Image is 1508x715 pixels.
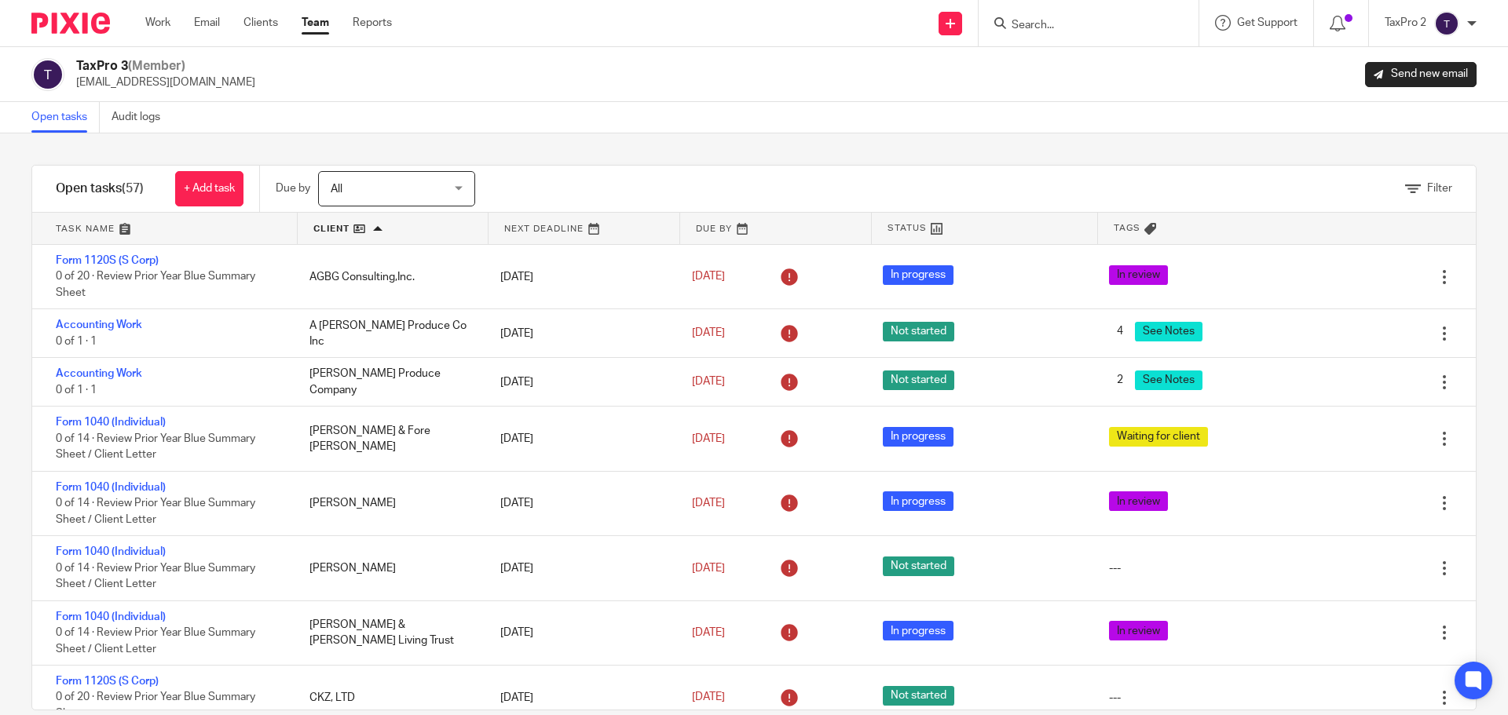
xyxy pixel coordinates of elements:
[692,433,725,444] span: [DATE]
[883,491,953,511] span: In progress
[1365,62,1477,87] a: Send new email
[56,181,144,197] h1: Open tasks
[56,482,166,493] a: Form 1040 (Individual)
[56,255,159,266] a: Form 1120S (S Corp)
[175,171,243,206] a: + Add task
[56,611,166,622] a: Form 1040 (Individual)
[294,553,485,584] div: [PERSON_NAME]
[1109,370,1131,390] span: 2
[888,221,927,235] span: Status
[31,102,100,133] a: Open tasks
[76,58,255,75] h2: TaxPro 3
[194,15,220,31] a: Email
[145,15,170,31] a: Work
[331,184,342,195] span: All
[1109,427,1208,447] span: Waiting for client
[692,328,725,339] span: [DATE]
[485,318,675,349] div: [DATE]
[485,423,675,454] div: [DATE]
[56,272,255,299] span: 0 of 20 · Review Prior Year Blue Summary Sheet
[1109,491,1168,511] span: In review
[485,553,675,584] div: [DATE]
[56,385,97,396] span: 0 of 1 · 1
[56,676,159,687] a: Form 1120S (S Corp)
[1114,221,1140,235] span: Tags
[56,417,166,428] a: Form 1040 (Individual)
[1109,690,1121,706] div: ---
[883,621,953,640] span: In progress
[243,15,278,31] a: Clients
[1135,370,1202,390] span: See Notes
[56,627,255,655] span: 0 of 14 · Review Prior Year Blue Summary Sheet / Client Letter
[56,336,97,347] span: 0 of 1 · 1
[883,686,954,706] span: Not started
[56,368,142,379] a: Accounting Work
[294,261,485,293] div: AGBG Consulting,Inc.
[1010,19,1151,33] input: Search
[1109,322,1131,341] span: 4
[294,310,485,358] div: A [PERSON_NAME] Produce Co Inc
[294,487,485,519] div: [PERSON_NAME]
[56,563,255,590] span: 0 of 14 · Review Prior Year Blue Summary Sheet / Client Letter
[883,427,953,447] span: In progress
[56,546,166,557] a: Form 1040 (Individual)
[485,261,675,293] div: [DATE]
[485,487,675,519] div: [DATE]
[883,370,954,390] span: Not started
[76,75,255,90] p: [EMAIL_ADDRESS][DOMAIN_NAME]
[1237,17,1298,28] span: Get Support
[692,692,725,703] span: [DATE]
[294,609,485,657] div: [PERSON_NAME] & [PERSON_NAME] Living Trust
[276,181,310,196] p: Due by
[1385,15,1426,31] p: TaxPro 2
[692,563,725,574] span: [DATE]
[883,556,954,576] span: Not started
[692,498,725,509] span: [DATE]
[128,60,185,72] span: (Member)
[1427,183,1452,194] span: Filter
[692,272,725,283] span: [DATE]
[31,13,110,34] img: Pixie
[1434,11,1459,36] img: svg%3E
[485,617,675,648] div: [DATE]
[692,627,725,638] span: [DATE]
[883,265,953,285] span: In progress
[1109,265,1168,285] span: In review
[1109,560,1121,576] div: ---
[485,682,675,713] div: [DATE]
[1135,322,1202,341] span: See Notes
[294,415,485,463] div: [PERSON_NAME] & Fore [PERSON_NAME]
[56,498,255,525] span: 0 of 14 · Review Prior Year Blue Summary Sheet / Client Letter
[112,102,172,133] a: Audit logs
[294,682,485,713] div: CKZ, LTD
[353,15,392,31] a: Reports
[31,58,64,91] img: svg%3E
[56,319,142,330] a: Accounting Work
[1109,621,1168,640] span: In review
[883,322,954,341] span: Not started
[485,367,675,398] div: [DATE]
[302,15,329,31] a: Team
[56,433,255,461] span: 0 of 14 · Review Prior Year Blue Summary Sheet / Client Letter
[294,358,485,406] div: [PERSON_NAME] Produce Company
[692,377,725,388] span: [DATE]
[122,182,144,195] span: (57)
